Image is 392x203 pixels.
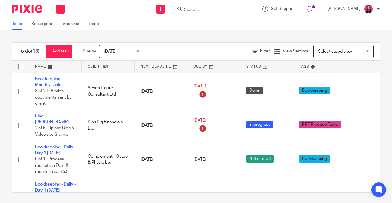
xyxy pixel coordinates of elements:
[12,5,42,13] img: Pixie
[83,48,96,54] p: Due by
[35,157,69,174] span: 0 of 1 · Process receipts in Dext & reconcile bank(s)
[12,18,27,30] a: To do
[35,114,69,124] a: Blog - [PERSON_NAME]
[35,145,76,155] a: Bookkeeping - Daily - Day 1 [DATE]
[18,48,40,55] h1: To do
[246,155,274,163] span: Not started
[46,45,72,58] a: + Add task
[318,49,352,54] span: Select saved view
[35,126,74,137] span: 2 of 5 · Upload Blog & Video's to G-drive
[364,4,373,14] img: 17.png
[183,7,238,13] input: Search
[89,18,104,30] a: Done
[299,65,309,68] span: Tags
[31,49,40,54] span: (16)
[193,119,206,123] span: [DATE]
[135,110,187,141] td: [DATE]
[246,87,263,94] span: Done
[193,84,206,89] span: [DATE]
[299,192,330,200] span: Bookkeeping
[283,49,309,53] span: View Settings
[135,141,187,178] td: [DATE]
[31,18,58,30] a: Reassigned
[135,73,187,110] td: [DATE]
[299,87,330,94] span: Bookkeeping
[35,77,63,87] a: Bookkeeping - Monthly Tasks
[193,157,206,162] span: [DATE]
[260,49,270,53] span: Filter
[82,141,135,178] td: Complement - Osteo & Physio Ltd
[299,155,330,163] span: Bookkeeping
[299,121,341,128] span: PPF Practice Tasks
[63,18,84,30] a: Snoozed
[327,6,361,12] p: [PERSON_NAME]
[246,121,273,128] span: In progress
[271,7,294,11] span: Get Support
[35,89,72,106] span: 8 of 24 · Review documents sent by client
[104,49,116,54] span: [DATE]
[82,73,135,110] td: Seven Figure Consultant Ltd
[82,110,135,141] td: Pink Pig Financials Ltd
[246,192,274,200] span: Not started
[35,182,76,192] a: Bookkeeping - Daily - Day 1 [DATE]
